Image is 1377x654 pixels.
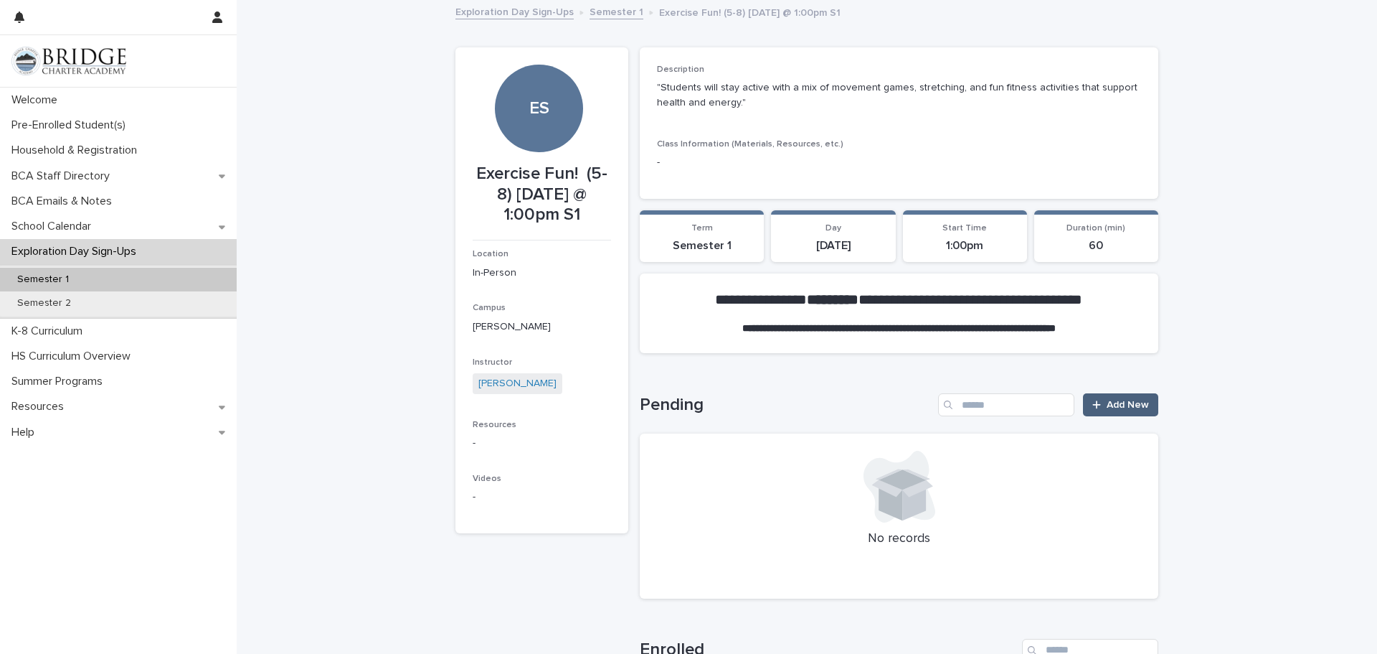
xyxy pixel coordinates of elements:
span: Videos [473,475,501,483]
div: ES [495,10,582,118]
span: Location [473,250,508,258]
span: Description [657,65,704,74]
p: [DATE] [780,239,886,253]
p: "Students will stay active with a mix of movement games, stretching, and fun fitness activities t... [657,80,1141,111]
p: - [473,436,611,451]
p: No records [657,531,1141,547]
p: Exploration Day Sign-Ups [6,245,148,258]
p: Pre-Enrolled Student(s) [6,118,137,132]
span: Class Information (Materials, Resources, etc.) [657,140,843,149]
p: 60 [1043,239,1150,253]
a: [PERSON_NAME] [478,376,557,391]
p: Summer Programs [6,375,114,388]
span: Start Time [942,224,987,233]
p: HS Curriculum Overview [6,350,142,363]
span: Instructor [473,358,512,367]
p: Semester 2 [6,297,82,309]
p: - [473,490,611,505]
p: Semester 1 [6,274,80,286]
p: Welcome [6,93,69,107]
p: Semester 1 [648,239,755,253]
p: Resources [6,400,75,414]
p: In-Person [473,266,611,281]
p: School Calendar [6,220,103,233]
input: Search [938,393,1074,416]
a: Add New [1083,393,1158,416]
p: K-8 Curriculum [6,324,94,338]
span: Duration (min) [1066,224,1125,233]
p: 1:00pm [912,239,1018,253]
p: Exercise Fun! (5-8) [DATE] @ 1:00pm S1 [659,4,841,19]
img: V1C1m3IdTEidaUdm9Hs0 [11,47,126,75]
h1: Pending [640,395,932,416]
span: Day [825,224,841,233]
p: BCA Emails & Notes [6,195,123,208]
p: Help [6,426,46,439]
a: Exploration Day Sign-Ups [455,3,574,19]
p: Household & Registration [6,144,148,157]
p: BCA Staff Directory [6,169,121,183]
p: - [657,155,1141,170]
span: Term [691,224,713,233]
span: Add New [1107,400,1149,410]
a: Semester 1 [590,3,643,19]
span: Resources [473,421,516,429]
p: Exercise Fun! (5-8) [DATE] @ 1:00pm S1 [473,164,611,225]
span: Campus [473,304,506,312]
p: [PERSON_NAME] [473,319,611,335]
